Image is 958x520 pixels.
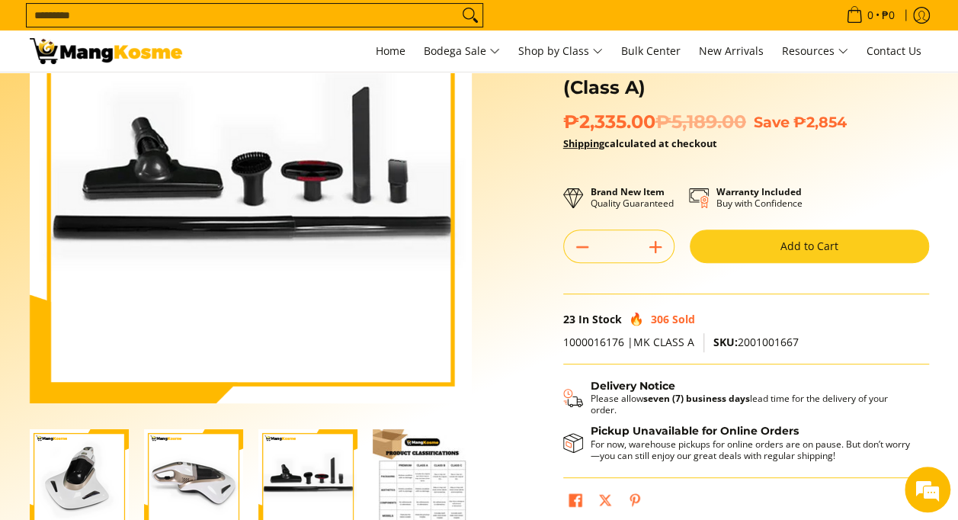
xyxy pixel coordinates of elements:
[651,312,669,326] span: 306
[518,42,603,61] span: Shop by Class
[614,30,688,72] a: Bulk Center
[672,312,695,326] span: Sold
[655,111,746,133] del: ₱5,189.00
[716,186,803,209] p: Buy with Confidence
[867,43,921,58] span: Contact Us
[591,185,665,198] strong: Brand New Item
[416,30,508,72] a: Bodega Sale
[793,113,847,131] span: ₱2,854
[564,235,601,259] button: Subtract
[859,30,929,72] a: Contact Us
[511,30,610,72] a: Shop by Class
[563,380,914,416] button: Shipping & Delivery
[578,312,622,326] span: In Stock
[643,392,750,405] strong: seven (7) business days
[424,42,500,61] span: Bodega Sale
[458,4,482,27] button: Search
[591,424,799,438] strong: Pickup Unavailable for Online Orders
[774,30,856,72] a: Resources
[690,230,929,263] button: Add to Cart
[699,43,764,58] span: New Arrivals
[591,186,674,209] p: Quality Guaranteed
[591,379,675,393] strong: Delivery Notice
[691,30,771,72] a: New Arrivals
[591,393,914,416] p: Please allow lead time for the delivery of your order.
[713,335,738,349] span: SKU:
[841,7,899,24] span: •
[591,438,914,461] p: For now, warehouse pickups for online orders are on pause. But don’t worry—you can still enjoy ou...
[563,53,929,99] h1: Condura UV Bed Vacuum Cleaner (Class A)
[563,136,717,150] strong: calculated at checkout
[621,43,681,58] span: Bulk Center
[563,312,575,326] span: 23
[368,30,413,72] a: Home
[565,490,586,515] a: Share on Facebook
[880,10,897,21] span: ₱0
[754,113,790,131] span: Save
[713,335,799,349] span: 2001001667
[782,42,848,61] span: Resources
[30,38,182,64] img: Condura UV Bed Vacuum Cleaner - Pamasko Sale l Mang Kosme
[563,335,694,349] span: 1000016176 |MK CLASS A
[865,10,876,21] span: 0
[563,136,604,150] a: Shipping
[716,185,802,198] strong: Warranty Included
[376,43,405,58] span: Home
[563,111,746,133] span: ₱2,335.00
[197,30,929,72] nav: Main Menu
[637,235,674,259] button: Add
[624,490,646,515] a: Pin on Pinterest
[594,490,616,515] a: Post on X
